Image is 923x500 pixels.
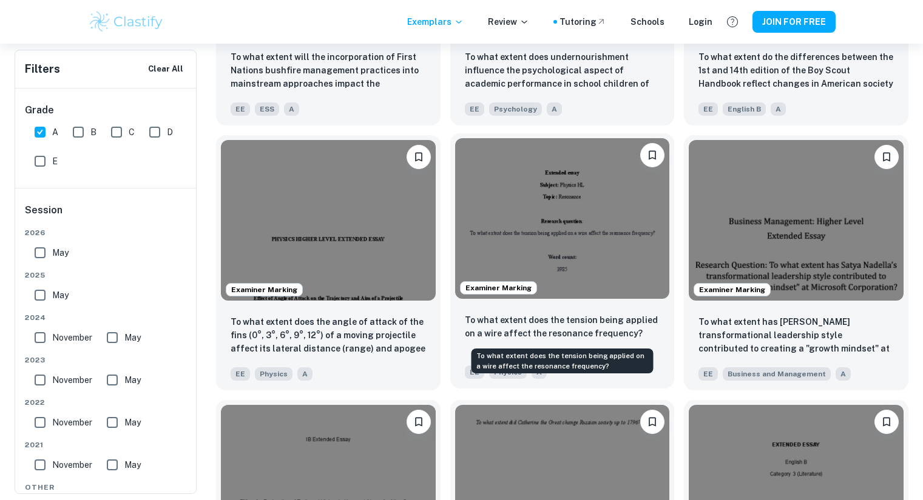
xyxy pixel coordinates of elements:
span: E [52,155,58,168]
span: ESS [255,102,279,116]
span: Examiner Marking [461,282,536,293]
button: Clear All [145,60,186,78]
span: November [52,416,92,429]
span: EE [231,102,250,116]
p: Review [488,15,529,28]
img: Business and Management EE example thumbnail: To what extent has Satya Nadella's trans [689,140,904,301]
span: May [124,331,141,344]
span: May [52,288,69,302]
h6: Grade [25,103,188,118]
img: Physics EE example thumbnail: To what extent does the tension being a [455,138,670,299]
button: Help and Feedback [722,12,743,32]
button: Please log in to bookmark exemplars [640,143,664,167]
p: To what extent does the tension being applied on a wire affect the resonance frequency? [465,313,660,340]
button: Please log in to bookmark exemplars [874,410,899,434]
span: A [284,102,299,116]
span: 2022 [25,397,188,408]
span: A [836,367,851,381]
h6: Session [25,203,188,227]
span: November [52,373,92,387]
span: EE [698,102,718,116]
p: To what extent has Satya Nadella's transformational leadership style contributed to creating a "g... [698,315,894,356]
span: A [52,125,58,139]
span: Other [25,482,188,493]
button: Please log in to bookmark exemplars [407,145,431,169]
span: B [90,125,96,139]
div: To what extent does the tension being applied on a wire affect the resonance frequency? [472,348,654,373]
span: EE [465,365,484,379]
span: Examiner Marking [694,284,770,295]
span: 2026 [25,227,188,238]
a: Examiner MarkingPlease log in to bookmark exemplars To what extent does the tension being applied... [450,135,675,390]
span: A [547,102,562,116]
a: Tutoring [560,15,606,28]
span: November [52,331,92,344]
span: D [167,125,173,139]
p: To what extent do the differences between the 1st and 14th edition of the Boy Scout Handbook refl... [698,50,894,92]
span: Physics [255,367,292,381]
p: To what extent will the incorporation of First Nations bushfire management practices into mainstr... [231,50,426,92]
a: Login [689,15,712,28]
span: May [124,458,141,472]
span: EE [231,367,250,381]
a: Examiner MarkingPlease log in to bookmark exemplarsTo what extent does the angle of attack of the... [216,135,441,390]
p: To what extent does the angle of attack of the fins (0°, 3°, 6°, 9°, 12°) of a moving projectile ... [231,315,426,356]
span: November [52,458,92,472]
span: 2025 [25,270,188,281]
span: C [129,125,135,139]
span: Psychology [489,102,542,116]
a: Schools [631,15,664,28]
span: English B [723,102,766,116]
span: 2023 [25,355,188,365]
span: May [124,416,141,429]
img: Clastify logo [88,10,165,34]
button: Please log in to bookmark exemplars [874,145,899,169]
span: EE [465,102,484,116]
span: May [124,373,141,387]
button: JOIN FOR FREE [752,11,836,33]
span: Examiner Marking [226,284,302,295]
span: 2024 [25,312,188,323]
button: Please log in to bookmark exemplars [640,410,664,434]
img: Physics EE example thumbnail: To what extent does the angle of attack [221,140,436,301]
p: Exemplars [407,15,464,28]
span: Business and Management [723,367,831,381]
span: 2021 [25,439,188,450]
span: A [771,102,786,116]
h6: Filters [25,61,60,78]
a: Examiner MarkingPlease log in to bookmark exemplarsTo what extent has Satya Nadella's transformat... [684,135,908,390]
span: A [297,367,313,381]
span: May [52,246,69,259]
p: To what extent does undernourishment influence the psychological aspect of academic performance i... [465,50,660,92]
button: Please log in to bookmark exemplars [407,410,431,434]
span: EE [698,367,718,381]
